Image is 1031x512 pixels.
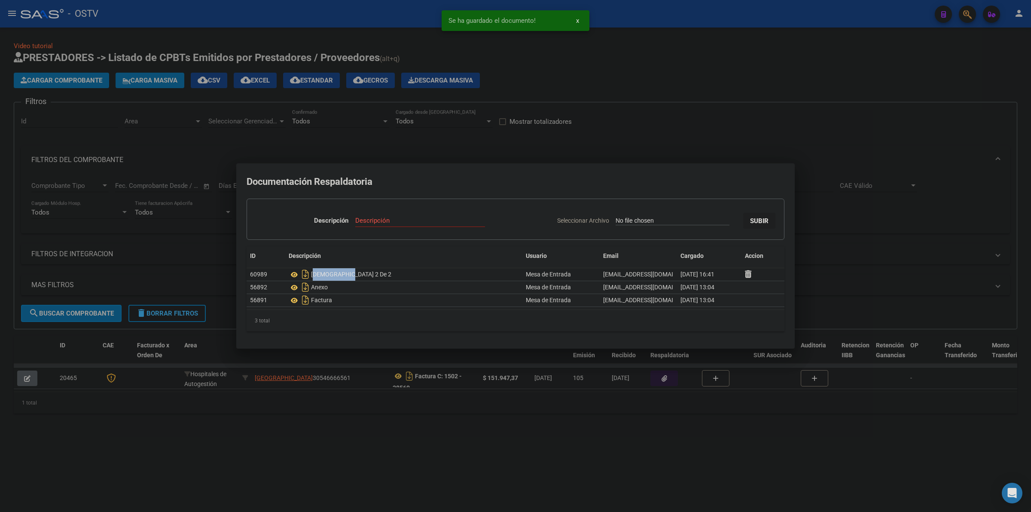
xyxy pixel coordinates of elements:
datatable-header-cell: ID [247,247,285,265]
span: 60989 [250,271,267,278]
span: Seleccionar Archivo [557,217,609,224]
datatable-header-cell: Descripción [285,247,522,265]
div: Factura [289,293,519,307]
h2: Documentación Respaldatoria [247,174,784,190]
span: Usuario [526,252,547,259]
span: [DATE] 16:41 [680,271,714,278]
span: Mesa de Entrada [526,297,571,304]
div: 3 total [247,310,784,331]
datatable-header-cell: Cargado [677,247,741,265]
span: ID [250,252,256,259]
div: [DEMOGRAPHIC_DATA] 2 De 2 [289,267,519,281]
span: Mesa de Entrada [526,271,571,278]
span: SUBIR [750,217,769,225]
span: Cargado [680,252,704,259]
datatable-header-cell: Accion [741,247,784,265]
i: Descargar documento [300,267,311,281]
span: [EMAIL_ADDRESS][DOMAIN_NAME] [603,271,699,278]
datatable-header-cell: Usuario [522,247,600,265]
div: Anexo [289,280,519,294]
datatable-header-cell: Email [600,247,677,265]
span: Se ha guardado el documento! [448,16,536,25]
span: 56891 [250,297,267,304]
span: Email [603,252,619,259]
div: Open Intercom Messenger [1002,483,1022,503]
p: Descripción [314,216,348,226]
span: [DATE] 13:04 [680,297,714,304]
span: Mesa de Entrada [526,284,571,291]
span: Descripción [289,252,321,259]
button: SUBIR [743,213,775,229]
span: 56892 [250,284,267,291]
span: [EMAIL_ADDRESS][DOMAIN_NAME] [603,297,699,304]
button: x [569,13,586,28]
i: Descargar documento [300,280,311,294]
i: Descargar documento [300,293,311,307]
span: Accion [745,252,763,259]
span: [DATE] 13:04 [680,284,714,291]
span: x [576,17,579,25]
span: [EMAIL_ADDRESS][DOMAIN_NAME] [603,284,699,291]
